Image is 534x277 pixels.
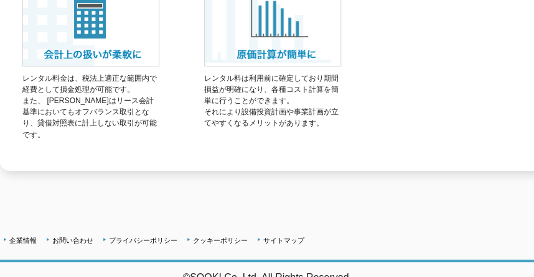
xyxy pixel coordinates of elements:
a: サイトマップ [263,237,304,244]
p: レンタル料は利用前に確定しており期間損益が明確になり、各種コスト計算を簡単に行うことができます。 それにより設備投資計画や事業計画が立てやすくなるメリットがあります。 [204,73,341,129]
p: レンタル料金は、税法上適正な範囲内で経費として損金処理が可能です。 また、 [PERSON_NAME]はリース会計基準においてもオフバランス取引となり、貸借対照表に計上しない取引が可能です。 [22,73,159,140]
a: プライバシーポリシー [109,237,177,244]
a: クッキーポリシー [193,237,248,244]
a: 企業情報 [9,237,37,244]
a: お問い合わせ [52,237,93,244]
